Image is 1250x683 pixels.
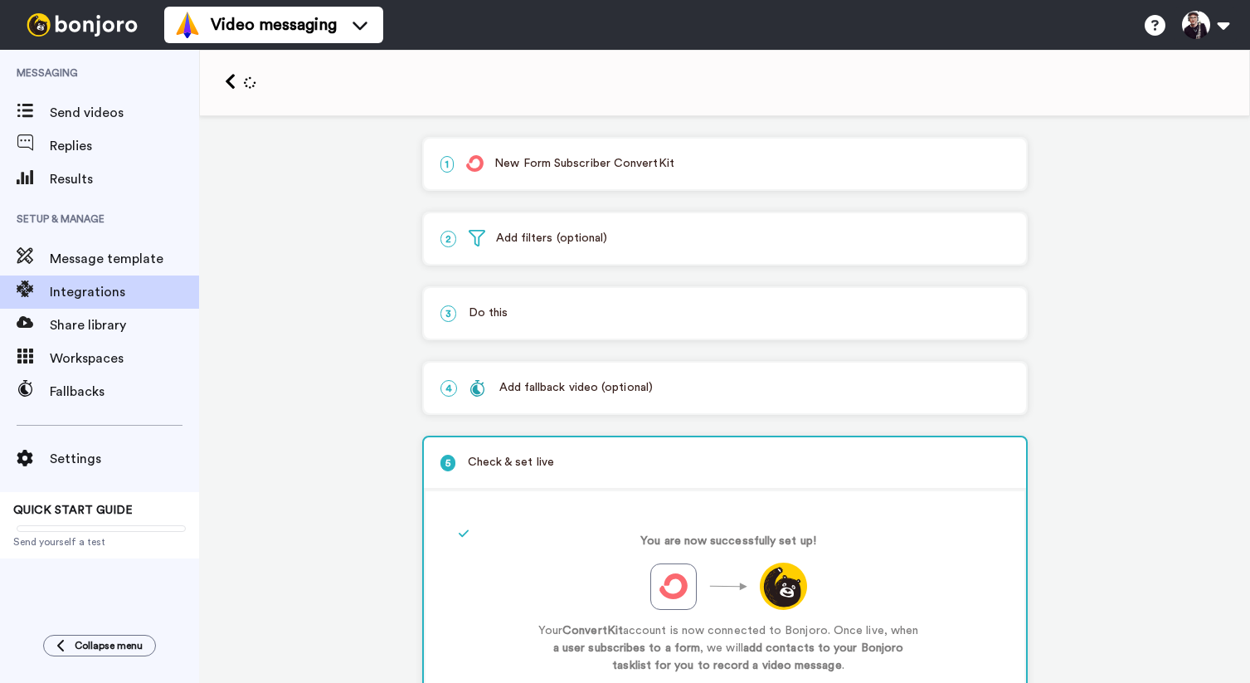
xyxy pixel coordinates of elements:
[562,625,623,637] strong: ConvertKit
[640,533,816,550] p: You are now successfully set up!
[422,286,1028,340] div: 3Do this
[612,642,903,671] strong: add contacts to your Bonjoro tasklist for you to record a video message
[13,505,133,516] span: QUICK START GUIDE
[50,315,199,335] span: Share library
[50,249,199,269] span: Message template
[469,379,653,397] div: Add fallback video (optional)
[709,583,747,591] img: ArrowLong.svg
[211,13,337,37] span: Video messaging
[440,231,456,247] span: 2
[553,642,700,654] strong: a user subscribes to a form
[440,305,456,322] span: 3
[466,155,484,172] img: logo_convertkit.svg
[440,155,1009,173] p: New Form Subscriber ConvertKit
[50,382,199,402] span: Fallbacks
[422,137,1028,191] div: 1New Form Subscriber ConvertKit
[440,230,1009,247] p: Add filters (optional)
[50,449,199,469] span: Settings
[469,230,485,246] img: filter.svg
[50,169,199,189] span: Results
[422,361,1028,415] div: 4Add fallback video (optional)
[537,622,919,675] p: Your account is now connected to Bonjoro. Once live, when , we will .
[760,563,807,610] img: logo_round_yellow.svg
[440,305,1009,322] p: Do this
[440,156,454,173] span: 1
[50,349,199,368] span: Workspaces
[43,635,156,656] button: Collapse menu
[422,212,1028,266] div: 2Add filters (optional)
[50,103,199,123] span: Send videos
[50,282,199,302] span: Integrations
[440,380,457,397] span: 4
[75,639,143,652] span: Collapse menu
[50,136,199,156] span: Replies
[440,455,455,471] span: 5
[659,573,688,601] img: logo_convertkit.svg
[20,13,144,37] img: bj-logo-header-white.svg
[440,454,1009,471] p: Check & set live
[13,535,186,549] span: Send yourself a test
[174,12,201,38] img: vm-color.svg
